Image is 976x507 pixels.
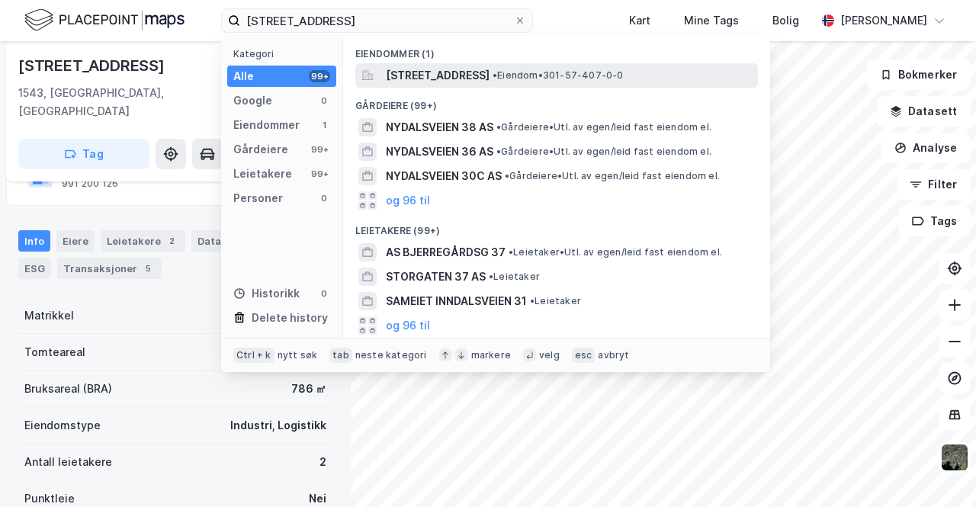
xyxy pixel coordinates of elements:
[233,67,254,85] div: Alle
[24,306,74,325] div: Matrikkel
[386,167,502,185] span: NYDALSVEIEN 30C AS
[319,453,326,471] div: 2
[684,11,739,30] div: Mine Tags
[897,169,970,200] button: Filter
[493,69,497,81] span: •
[24,416,101,435] div: Eiendomstype
[343,213,770,240] div: Leietakere (99+)
[233,165,292,183] div: Leietakere
[24,453,112,471] div: Antall leietakere
[343,88,770,115] div: Gårdeiere (99+)
[867,59,970,90] button: Bokmerker
[505,170,509,181] span: •
[329,348,352,363] div: tab
[496,121,711,133] span: Gårdeiere • Utl. av egen/leid fast eiendom el.
[343,36,770,63] div: Eiendommer (1)
[233,284,300,303] div: Historikk
[309,168,330,180] div: 99+
[57,258,162,279] div: Transaksjoner
[386,268,486,286] span: STORGATEN 37 AS
[18,139,149,169] button: Tag
[629,11,650,30] div: Kart
[252,309,328,327] div: Delete history
[101,230,185,252] div: Leietakere
[496,121,501,133] span: •
[318,287,330,300] div: 0
[18,53,168,78] div: [STREET_ADDRESS]
[386,292,527,310] span: SAMEIET INNDALSVEIEN 31
[278,349,318,361] div: nytt søk
[24,7,185,34] img: logo.f888ab2527a4732fd821a326f86c7f29.svg
[309,143,330,156] div: 99+
[386,66,490,85] span: [STREET_ADDRESS]
[309,70,330,82] div: 99+
[386,191,430,210] button: og 96 til
[24,343,85,361] div: Tomteareal
[233,116,300,134] div: Eiendommer
[530,295,581,307] span: Leietaker
[233,140,288,159] div: Gårdeiere
[493,69,624,82] span: Eiendom • 301-57-407-0-0
[899,206,970,236] button: Tags
[496,146,711,158] span: Gårdeiere • Utl. av egen/leid fast eiendom el.
[471,349,511,361] div: markere
[489,271,493,282] span: •
[18,258,51,279] div: ESG
[355,349,427,361] div: neste kategori
[509,246,722,258] span: Leietaker • Utl. av egen/leid fast eiendom el.
[233,48,336,59] div: Kategori
[881,133,970,163] button: Analyse
[230,416,326,435] div: Industri, Logistikk
[56,230,95,252] div: Eiere
[900,434,976,507] iframe: Chat Widget
[877,96,970,127] button: Datasett
[840,11,927,30] div: [PERSON_NAME]
[18,84,261,120] div: 1543, [GEOGRAPHIC_DATA], [GEOGRAPHIC_DATA]
[505,170,720,182] span: Gårdeiere • Utl. av egen/leid fast eiendom el.
[386,143,493,161] span: NYDALSVEIEN 36 AS
[496,146,501,157] span: •
[318,192,330,204] div: 0
[140,261,156,276] div: 5
[772,11,799,30] div: Bolig
[318,95,330,107] div: 0
[191,230,267,252] div: Datasett
[386,316,430,335] button: og 96 til
[489,271,540,283] span: Leietaker
[539,349,560,361] div: velg
[572,348,596,363] div: esc
[18,230,50,252] div: Info
[240,9,514,32] input: Søk på adresse, matrikkel, gårdeiere, leietakere eller personer
[509,246,513,258] span: •
[598,349,629,361] div: avbryt
[24,380,112,398] div: Bruksareal (BRA)
[164,233,179,249] div: 2
[318,119,330,131] div: 1
[233,189,283,207] div: Personer
[233,91,272,110] div: Google
[291,380,326,398] div: 786 ㎡
[386,243,506,262] span: AS BJERREGÅRDSG 37
[530,295,535,306] span: •
[62,178,118,190] div: 991 200 126
[233,348,274,363] div: Ctrl + k
[386,118,493,136] span: NYDALSVEIEN 38 AS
